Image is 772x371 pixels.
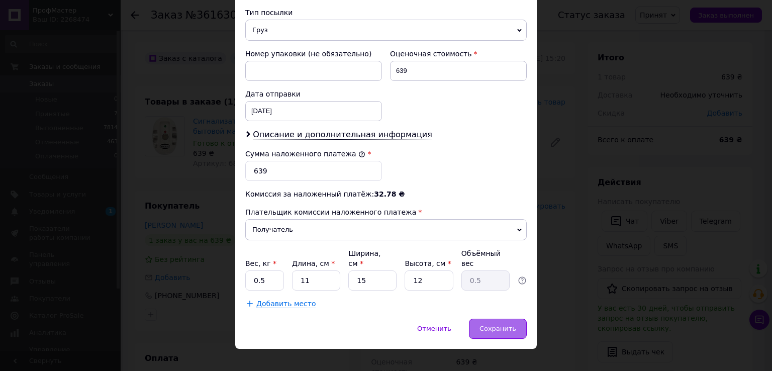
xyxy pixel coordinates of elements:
[245,219,527,240] span: Получатель
[292,259,335,267] label: Длина, см
[461,248,510,268] div: Объёмный вес
[245,189,527,199] div: Комиссия за наложенный платёж:
[253,130,432,140] span: Описание и дополнительная информация
[417,325,451,332] span: Отменить
[245,9,293,17] span: Тип посылки
[374,190,405,198] span: 32.78 ₴
[405,259,451,267] label: Высота, см
[245,49,382,59] div: Номер упаковки (не обязательно)
[245,208,416,216] span: Плательщик комиссии наложенного платежа
[479,325,516,332] span: Сохранить
[390,49,527,59] div: Оценочная стоимость
[348,249,380,267] label: Ширина, см
[245,20,527,41] span: Груз
[245,259,276,267] label: Вес, кг
[256,300,316,308] span: Добавить место
[245,150,365,158] label: Сумма наложенного платежа
[245,89,382,99] div: Дата отправки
